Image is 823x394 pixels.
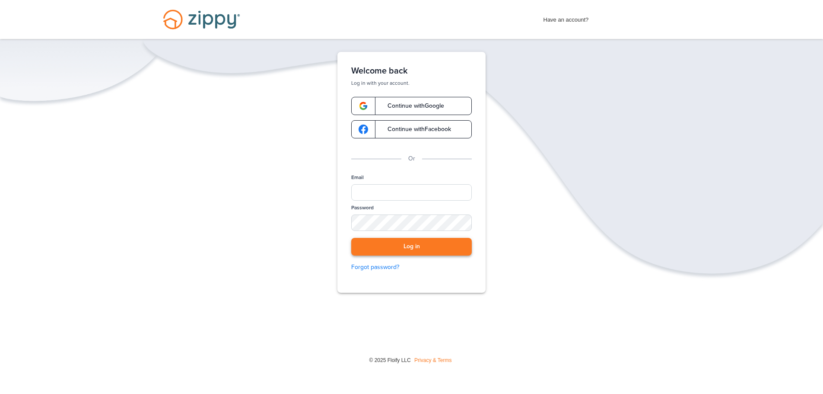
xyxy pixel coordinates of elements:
[351,184,472,201] input: Email
[351,215,472,231] input: Password
[351,120,472,138] a: google-logoContinue withFacebook
[351,263,472,272] a: Forgot password?
[351,66,472,76] h1: Welcome back
[351,204,374,211] label: Password
[379,126,451,132] span: Continue with Facebook
[414,357,451,363] a: Privacy & Terms
[408,154,415,163] p: Or
[369,357,410,363] span: © 2025 Floify LLC
[351,80,472,86] p: Log in with your account.
[351,97,472,115] a: google-logoContinue withGoogle
[543,11,589,25] span: Have an account?
[359,125,368,134] img: google-logo
[351,174,364,181] label: Email
[379,103,444,109] span: Continue with Google
[359,101,368,111] img: google-logo
[351,238,472,256] button: Log in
